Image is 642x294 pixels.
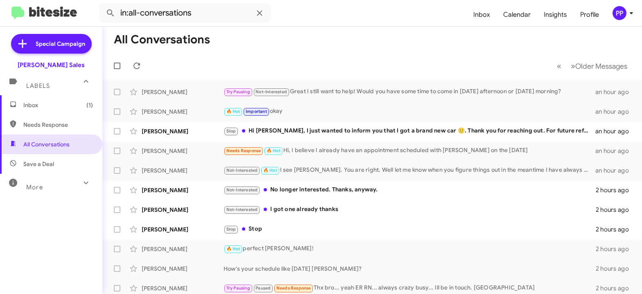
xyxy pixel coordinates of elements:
[255,285,271,291] span: Paused
[142,147,224,155] div: [PERSON_NAME]
[613,6,626,20] div: PP
[114,33,210,46] h1: All Conversations
[142,265,224,273] div: [PERSON_NAME]
[595,88,635,96] div: an hour ago
[224,244,596,254] div: perfect [PERSON_NAME]!
[23,101,93,109] span: Inbox
[246,109,267,114] span: Important
[224,283,596,293] div: Thx bro... yeah ER RN... always crazy busy... Ill be in touch. [GEOGRAPHIC_DATA]
[595,108,635,116] div: an hour ago
[224,265,596,273] div: How's your schedule like [DATE] [PERSON_NAME]?
[596,245,635,253] div: 2 hours ago
[99,3,271,23] input: Search
[226,109,240,114] span: 🔥 Hot
[224,224,596,234] div: Stop
[596,284,635,292] div: 2 hours ago
[557,61,561,71] span: «
[226,285,250,291] span: Try Pausing
[552,58,566,74] button: Previous
[26,82,50,90] span: Labels
[571,61,575,71] span: »
[142,245,224,253] div: [PERSON_NAME]
[226,89,250,94] span: Try Pausing
[263,168,277,173] span: 🔥 Hot
[142,88,224,96] div: [PERSON_NAME]
[226,207,258,212] span: Not-Interested
[23,121,93,129] span: Needs Response
[23,140,70,148] span: All Conversations
[224,87,595,97] div: Great I still want to help! Would you have some time to come in [DATE] afternoon or [DATE] morning?
[596,186,635,194] div: 2 hours ago
[596,225,635,233] div: 2 hours ago
[142,166,224,175] div: [PERSON_NAME]
[595,147,635,155] div: an hour ago
[566,58,632,74] button: Next
[142,225,224,233] div: [PERSON_NAME]
[224,107,595,116] div: okay
[575,62,627,71] span: Older Messages
[18,61,85,69] div: [PERSON_NAME] Sales
[552,58,632,74] nav: Page navigation example
[142,284,224,292] div: [PERSON_NAME]
[224,205,596,214] div: I got one already thanks
[267,148,280,153] span: 🔥 Hot
[537,3,574,27] a: Insights
[467,3,497,27] a: Inbox
[142,127,224,135] div: [PERSON_NAME]
[606,6,633,20] button: PP
[224,126,595,136] div: Hi [PERSON_NAME], I just wanted to inform you that I got a brand new car 🙂. Thank you for reachin...
[86,101,93,109] span: (1)
[142,206,224,214] div: [PERSON_NAME]
[574,3,606,27] a: Profile
[595,127,635,135] div: an hour ago
[497,3,537,27] a: Calendar
[255,89,287,94] span: Not-Interested
[226,227,236,232] span: Stop
[226,246,240,251] span: 🔥 Hot
[226,148,261,153] span: Needs Response
[142,186,224,194] div: [PERSON_NAME]
[224,166,595,175] div: I see [PERSON_NAME]. You are right. Well let me know when you figure things out in the meantime I...
[596,206,635,214] div: 2 hours ago
[224,185,596,195] div: No longer interested. Thanks, anyway.
[11,34,92,54] a: Special Campaign
[596,265,635,273] div: 2 hours ago
[276,285,311,291] span: Needs Response
[26,184,43,191] span: More
[226,187,258,193] span: Not-Interested
[23,160,54,168] span: Save a Deal
[595,166,635,175] div: an hour ago
[36,40,85,48] span: Special Campaign
[226,168,258,173] span: Not-Interested
[142,108,224,116] div: [PERSON_NAME]
[224,146,595,155] div: Hi, I believe I already have an appointment scheduled with [PERSON_NAME] on the [DATE]
[226,128,236,134] span: Stop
